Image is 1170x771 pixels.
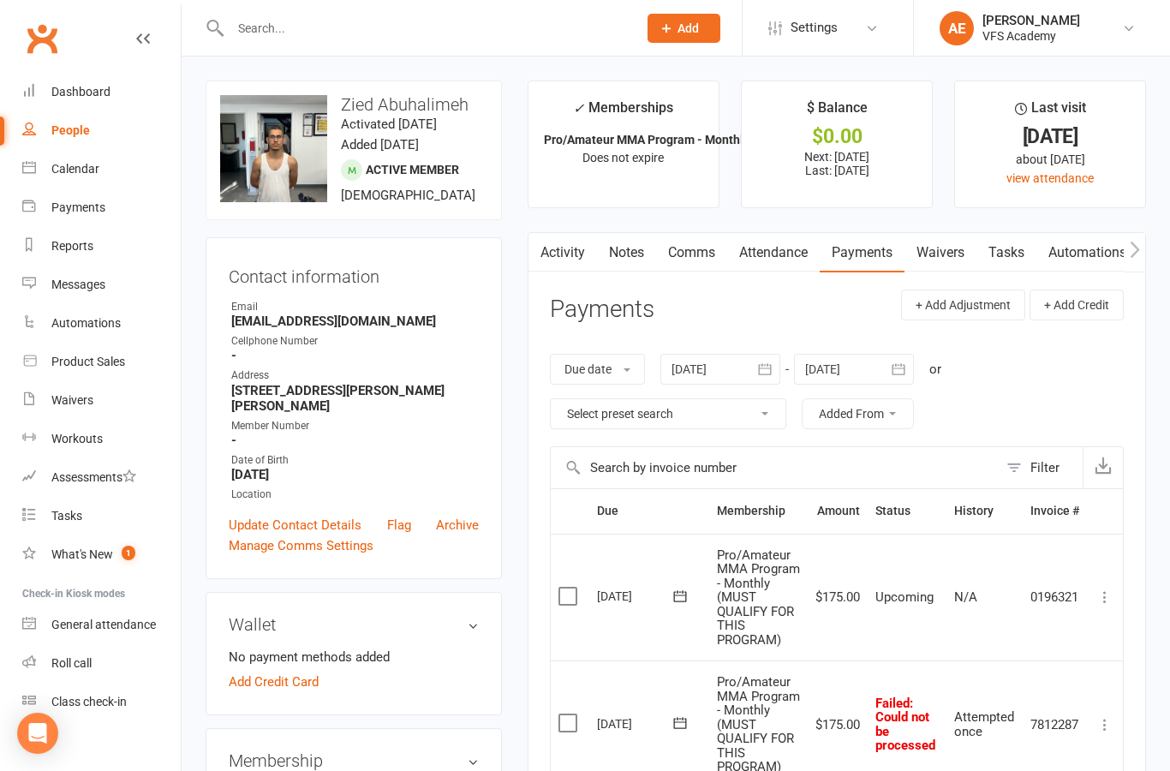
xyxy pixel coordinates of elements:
[22,227,181,266] a: Reports
[954,589,977,605] span: N/A
[954,709,1014,739] span: Attempted once
[929,359,941,380] div: or
[573,97,673,128] div: Memberships
[51,547,113,561] div: What's New
[51,432,103,445] div: Workouts
[807,97,868,128] div: $ Balance
[229,260,479,286] h3: Contact information
[875,696,935,754] span: Failed
[22,150,181,188] a: Calendar
[976,233,1036,272] a: Tasks
[875,696,935,754] span: : Could not be processed
[551,447,998,488] input: Search by invoice number
[597,710,676,737] div: [DATE]
[220,95,327,202] img: image1691105024.png
[757,150,916,177] p: Next: [DATE] Last: [DATE]
[51,123,90,137] div: People
[387,515,411,535] a: Flag
[22,381,181,420] a: Waivers
[22,304,181,343] a: Automations
[573,100,584,117] i: ✓
[51,200,105,214] div: Payments
[1030,290,1124,320] button: + Add Credit
[341,188,475,203] span: [DEMOGRAPHIC_DATA]
[22,111,181,150] a: People
[231,452,479,469] div: Date of Birth
[904,233,976,272] a: Waivers
[597,233,656,272] a: Notes
[231,299,479,315] div: Email
[589,489,709,533] th: Due
[22,266,181,304] a: Messages
[582,151,664,164] span: Does not expire
[231,467,479,482] strong: [DATE]
[970,128,1130,146] div: [DATE]
[1030,457,1060,478] div: Filter
[122,546,135,560] span: 1
[51,509,82,523] div: Tasks
[51,162,99,176] div: Calendar
[51,393,93,407] div: Waivers
[17,713,58,754] div: Open Intercom Messenger
[366,163,459,176] span: Active member
[231,418,479,434] div: Member Number
[22,535,181,574] a: What's New1
[727,233,820,272] a: Attendance
[229,515,361,535] a: Update Contact Details
[225,16,625,40] input: Search...
[597,583,676,609] div: [DATE]
[51,239,93,253] div: Reports
[229,535,373,556] a: Manage Comms Settings
[1036,233,1138,272] a: Automations
[1023,489,1087,533] th: Invoice #
[982,13,1080,28] div: [PERSON_NAME]
[22,458,181,497] a: Assessments
[791,9,838,47] span: Settings
[51,278,105,291] div: Messages
[757,128,916,146] div: $0.00
[229,647,479,667] li: No payment methods added
[550,296,654,323] h3: Payments
[808,489,868,533] th: Amount
[970,150,1130,169] div: about [DATE]
[22,606,181,644] a: General attendance kiosk mode
[21,17,63,60] a: Clubworx
[656,233,727,272] a: Comms
[1015,97,1086,128] div: Last visit
[231,333,479,350] div: Cellphone Number
[982,28,1080,44] div: VFS Academy
[436,515,479,535] a: Archive
[678,21,699,35] span: Add
[875,589,934,605] span: Upcoming
[22,683,181,721] a: Class kiosk mode
[946,489,1023,533] th: History
[231,487,479,503] div: Location
[940,11,974,45] div: AE
[802,398,914,429] button: Added From
[51,470,136,484] div: Assessments
[544,133,819,146] strong: Pro/Amateur MMA Program - Monthly (MUST QU...
[341,137,419,152] time: Added [DATE]
[51,355,125,368] div: Product Sales
[51,316,121,330] div: Automations
[22,73,181,111] a: Dashboard
[220,95,487,114] h3: Zied Abuhalimeh
[22,343,181,381] a: Product Sales
[998,447,1083,488] button: Filter
[717,547,800,648] span: Pro/Amateur MMA Program - Monthly (MUST QUALIFY FOR THIS PROGRAM)
[22,420,181,458] a: Workouts
[341,117,437,132] time: Activated [DATE]
[648,14,720,43] button: Add
[229,751,479,770] h3: Membership
[231,314,479,329] strong: [EMAIL_ADDRESS][DOMAIN_NAME]
[1023,534,1087,661] td: 0196321
[231,348,479,363] strong: -
[1006,171,1094,185] a: view attendance
[820,233,904,272] a: Payments
[231,433,479,448] strong: -
[22,188,181,227] a: Payments
[22,497,181,535] a: Tasks
[901,290,1025,320] button: + Add Adjustment
[22,644,181,683] a: Roll call
[231,368,479,384] div: Address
